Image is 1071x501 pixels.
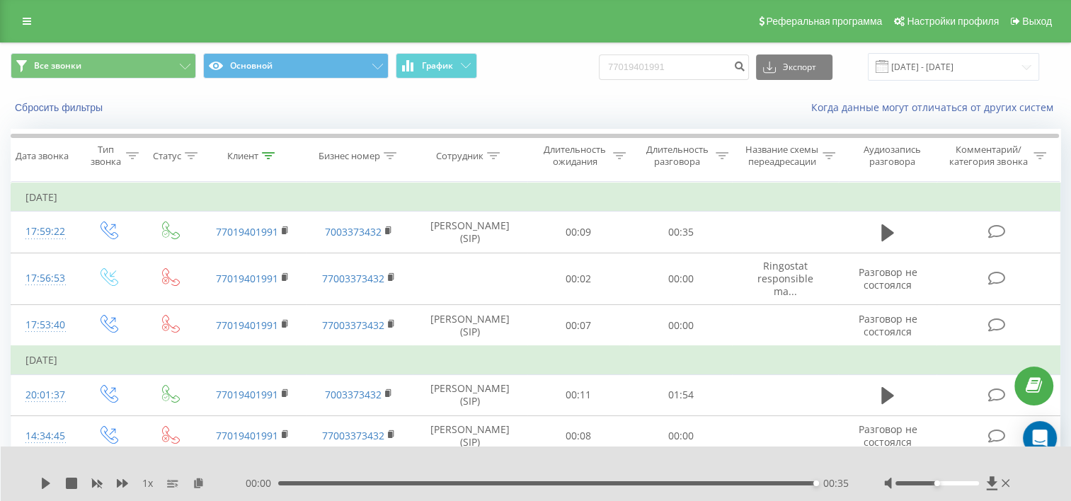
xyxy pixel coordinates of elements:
td: 00:02 [527,253,630,305]
span: 1 x [142,476,153,490]
div: 17:53:40 [25,311,62,339]
td: [DATE] [11,183,1060,212]
button: Все звонки [11,53,196,79]
div: 20:01:37 [25,381,62,409]
td: 00:35 [629,212,732,253]
a: Когда данные могут отличаться от других систем [811,100,1060,114]
div: Статус [153,150,181,162]
td: 00:00 [629,415,732,456]
input: Поиск по номеру [599,54,749,80]
div: 17:56:53 [25,265,62,292]
div: Комментарий/категория звонка [947,144,1030,168]
span: Разговор не состоялся [858,422,917,449]
a: 77019401991 [216,429,278,442]
div: Дата звонка [16,150,69,162]
div: Клиент [227,150,258,162]
td: 00:00 [629,253,732,305]
td: 01:54 [629,374,732,415]
button: График [396,53,477,79]
button: Сбросить фильтры [11,101,110,114]
td: [PERSON_NAME] (SIP) [413,374,527,415]
a: 7003373432 [325,388,382,401]
a: 77019401991 [216,388,278,401]
td: 00:09 [527,212,630,253]
td: 00:00 [629,305,732,347]
td: [DATE] [11,346,1060,374]
a: 77019401991 [216,272,278,285]
div: Бизнес номер [319,150,380,162]
td: [PERSON_NAME] (SIP) [413,305,527,347]
span: Разговор не состоялся [858,312,917,338]
button: Основной [203,53,389,79]
div: Название схемы переадресации [745,144,819,168]
span: 00:00 [246,476,278,490]
div: 14:34:45 [25,422,62,450]
a: 77003373432 [322,318,384,332]
div: Open Intercom Messenger [1023,421,1057,455]
span: Ringostat responsible ma... [757,259,813,298]
a: 7003373432 [325,225,382,238]
td: 00:08 [527,415,630,456]
div: Аудиозапись разговора [852,144,934,168]
div: Сотрудник [436,150,483,162]
div: Длительность ожидания [540,144,610,168]
div: Accessibility label [813,480,819,486]
span: График [422,61,453,71]
td: 00:11 [527,374,630,415]
span: 00:35 [823,476,849,490]
span: Выход [1022,16,1052,27]
div: Длительность разговора [642,144,712,168]
a: 77019401991 [216,318,278,332]
a: 77003373432 [322,429,384,442]
span: Реферальная программа [766,16,882,27]
a: 77003373432 [322,272,384,285]
a: 77019401991 [216,225,278,238]
td: [PERSON_NAME] (SIP) [413,212,527,253]
td: [PERSON_NAME] (SIP) [413,415,527,456]
td: 00:07 [527,305,630,347]
span: Разговор не состоялся [858,265,917,292]
button: Экспорт [756,54,832,80]
div: Accessibility label [934,480,940,486]
div: Тип звонка [89,144,122,168]
span: Все звонки [34,60,81,71]
div: 17:59:22 [25,218,62,246]
span: Настройки профиля [907,16,999,27]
